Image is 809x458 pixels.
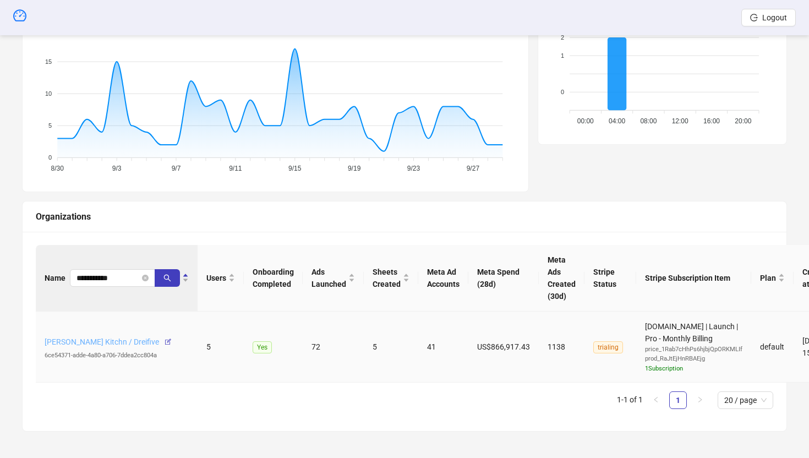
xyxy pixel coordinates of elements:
[45,90,52,97] tspan: 10
[584,245,636,312] th: Stripe Status
[653,396,659,403] span: left
[703,117,720,125] tspan: 16:00
[348,165,361,172] tspan: 9/19
[561,89,564,95] tspan: 0
[691,391,709,409] li: Next Page
[418,245,468,312] th: Meta Ad Accounts
[669,391,687,409] li: 1
[206,272,226,284] span: Users
[253,341,272,353] span: Yes
[561,52,564,58] tspan: 1
[647,391,665,409] li: Previous Page
[244,245,303,312] th: Onboarding Completed
[45,337,159,346] a: [PERSON_NAME] Kitchn / Dreifive
[645,322,742,374] span: [DOMAIN_NAME] | Launch | Pro - Monthly Billing
[48,122,52,129] tspan: 5
[163,274,171,282] span: search
[762,13,787,22] span: Logout
[760,272,776,284] span: Plan
[229,165,242,172] tspan: 9/11
[172,165,181,172] tspan: 9/7
[741,9,796,26] button: Logout
[735,117,752,125] tspan: 20:00
[468,245,539,312] th: Meta Spend (28d)
[155,269,180,287] button: search
[311,266,346,290] span: Ads Launched
[750,14,758,21] span: logout
[407,165,420,172] tspan: 9/23
[645,354,742,364] div: prod_RaJtEjHnRBAEjg
[636,245,751,312] th: Stripe Subscription Item
[288,165,302,172] tspan: 9/15
[51,165,64,172] tspan: 8/30
[45,58,52,64] tspan: 15
[697,396,703,403] span: right
[142,275,149,281] button: close-circle
[561,34,564,40] tspan: 2
[427,341,460,353] div: 41
[751,312,794,383] td: default
[647,391,665,409] button: left
[670,392,686,408] a: 1
[364,312,418,383] td: 5
[364,245,418,312] th: Sheets Created
[724,392,767,408] span: 20 / page
[373,266,401,290] span: Sheets Created
[617,391,643,409] li: 1-1 of 1
[303,245,364,312] th: Ads Launched
[751,245,794,312] th: Plan
[577,117,594,125] tspan: 00:00
[467,165,480,172] tspan: 9/27
[718,391,773,409] div: Page Size
[112,165,122,172] tspan: 9/3
[198,245,244,312] th: Users
[609,117,625,125] tspan: 04:00
[13,9,26,22] span: dashboard
[691,391,709,409] button: right
[593,341,623,353] span: trialing
[548,341,576,353] div: 1138
[48,154,52,161] tspan: 0
[45,351,189,361] div: 6ce54371-adde-4a80-a706-7ddea2cc804a
[198,312,244,383] td: 5
[645,345,742,355] div: price_1Rab7cHhPs6hjbjQpORKMLIf
[539,245,584,312] th: Meta Ads Created (30d)
[303,312,364,383] td: 72
[468,312,539,383] td: US$866,917.43
[672,117,688,125] tspan: 12:00
[36,210,773,223] div: Organizations
[645,364,742,374] div: 1 Subscription
[641,117,657,125] tspan: 08:00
